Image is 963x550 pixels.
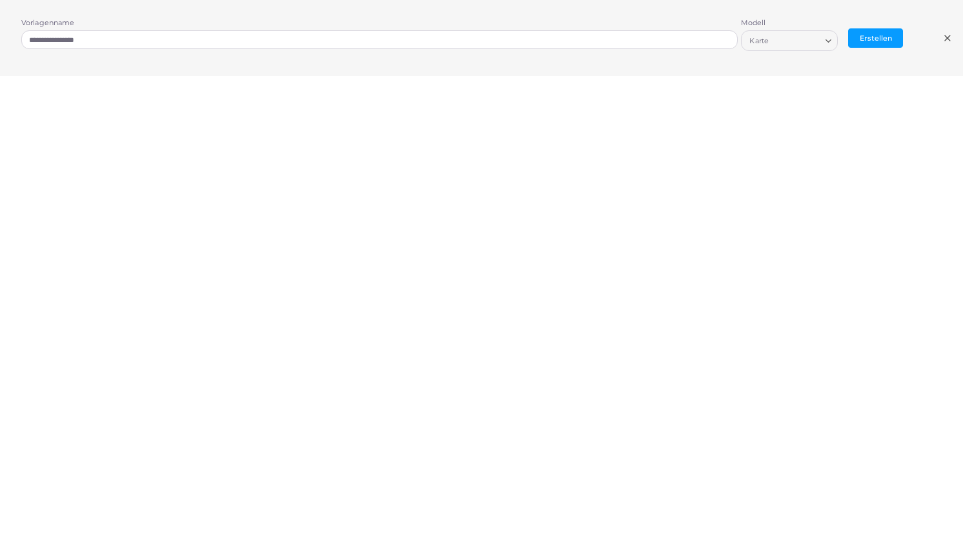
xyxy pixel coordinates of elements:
button: Erstellen [848,28,903,48]
span: Karte [748,34,771,48]
label: Modell [741,18,766,28]
div: Search for option [741,30,838,51]
input: Search for option [772,34,820,48]
label: Vorlagenname [21,18,74,28]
